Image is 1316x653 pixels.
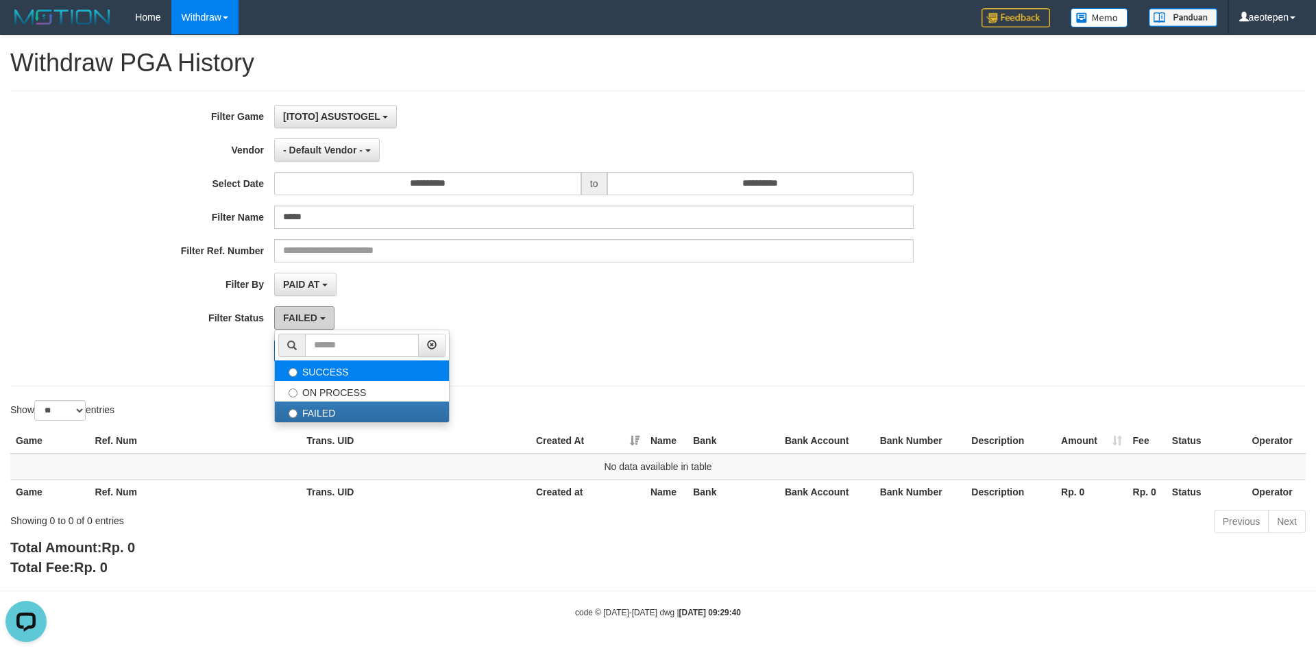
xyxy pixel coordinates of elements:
[289,409,297,418] input: FAILED
[90,428,302,454] th: Ref. Num
[531,479,645,504] th: Created at
[275,360,449,381] label: SUCCESS
[1167,428,1247,454] th: Status
[274,306,334,330] button: FAILED
[274,273,337,296] button: PAID AT
[687,428,779,454] th: Bank
[875,428,966,454] th: Bank Number
[10,508,538,528] div: Showing 0 to 0 of 0 entries
[10,428,90,454] th: Game
[575,608,741,617] small: code © [DATE]-[DATE] dwg |
[10,479,90,504] th: Game
[10,454,1306,480] td: No data available in table
[289,368,297,377] input: SUCCESS
[10,7,114,27] img: MOTION_logo.png
[645,479,687,504] th: Name
[581,172,607,195] span: to
[275,381,449,402] label: ON PROCESS
[875,479,966,504] th: Bank Number
[34,400,86,421] select: Showentries
[301,428,531,454] th: Trans. UID
[687,479,779,504] th: Bank
[275,402,449,422] label: FAILED
[283,145,363,156] span: - Default Vendor -
[966,479,1056,504] th: Description
[90,479,302,504] th: Ref. Num
[645,428,687,454] th: Name
[1149,8,1217,27] img: panduan.png
[101,540,135,555] span: Rp. 0
[1056,479,1128,504] th: Rp. 0
[966,428,1056,454] th: Description
[1167,479,1247,504] th: Status
[289,389,297,397] input: ON PROCESS
[10,540,135,555] b: Total Amount:
[74,560,108,575] span: Rp. 0
[1128,428,1167,454] th: Fee
[1071,8,1128,27] img: Button%20Memo.svg
[283,312,317,323] span: FAILED
[1268,510,1306,533] a: Next
[1246,428,1306,454] th: Operator
[283,279,319,290] span: PAID AT
[982,8,1050,27] img: Feedback.jpg
[283,111,380,122] span: [ITOTO] ASUSTOGEL
[679,608,741,617] strong: [DATE] 09:29:40
[274,105,397,128] button: [ITOTO] ASUSTOGEL
[5,5,47,47] button: Open LiveChat chat widget
[1056,428,1128,454] th: Amount: activate to sort column ascending
[779,479,875,504] th: Bank Account
[1246,479,1306,504] th: Operator
[779,428,875,454] th: Bank Account
[1214,510,1269,533] a: Previous
[274,138,380,162] button: - Default Vendor -
[10,560,108,575] b: Total Fee:
[531,428,645,454] th: Created At: activate to sort column ascending
[10,49,1306,77] h1: Withdraw PGA History
[10,400,114,421] label: Show entries
[1128,479,1167,504] th: Rp. 0
[301,479,531,504] th: Trans. UID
